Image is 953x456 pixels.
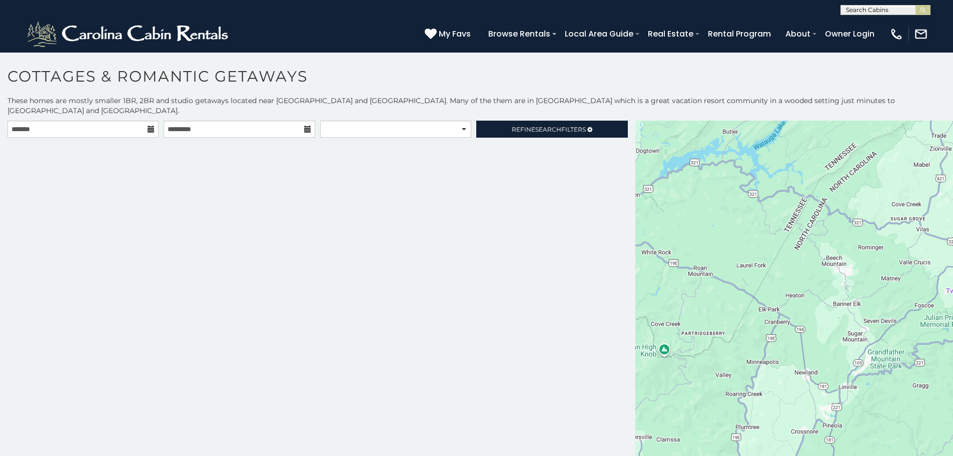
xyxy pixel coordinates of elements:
[512,126,586,133] span: Refine Filters
[425,28,473,41] a: My Favs
[483,25,555,43] a: Browse Rentals
[889,27,903,41] img: phone-regular-white.png
[535,126,561,133] span: Search
[914,27,928,41] img: mail-regular-white.png
[560,25,638,43] a: Local Area Guide
[439,28,471,40] span: My Favs
[476,121,627,138] a: RefineSearchFilters
[820,25,879,43] a: Owner Login
[25,19,233,49] img: White-1-2.png
[780,25,815,43] a: About
[703,25,776,43] a: Rental Program
[643,25,698,43] a: Real Estate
